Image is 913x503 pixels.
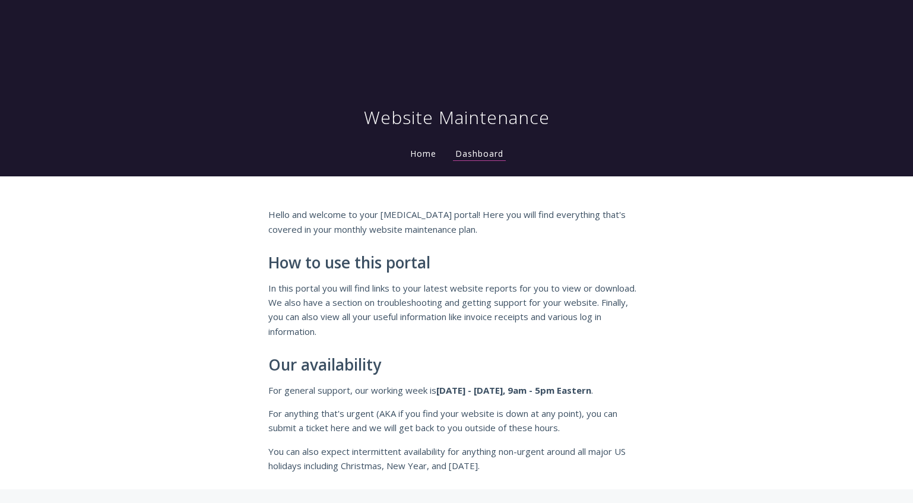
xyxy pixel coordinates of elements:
p: For anything that's urgent (AKA if you find your website is down at any point), you can submit a ... [268,406,645,435]
p: For general support, our working week is . [268,383,645,397]
p: You can also expect intermittent availability for anything non-urgent around all major US holiday... [268,444,645,473]
a: Home [408,148,439,159]
h2: Our availability [268,356,645,374]
a: Dashboard [453,148,506,161]
h2: How to use this portal [268,254,645,272]
strong: [DATE] - [DATE], 9am - 5pm Eastern [436,384,591,396]
p: Hello and welcome to your [MEDICAL_DATA] portal! Here you will find everything that's covered in ... [268,207,645,236]
p: In this portal you will find links to your latest website reports for you to view or download. We... [268,281,645,339]
h1: Website Maintenance [364,106,550,129]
